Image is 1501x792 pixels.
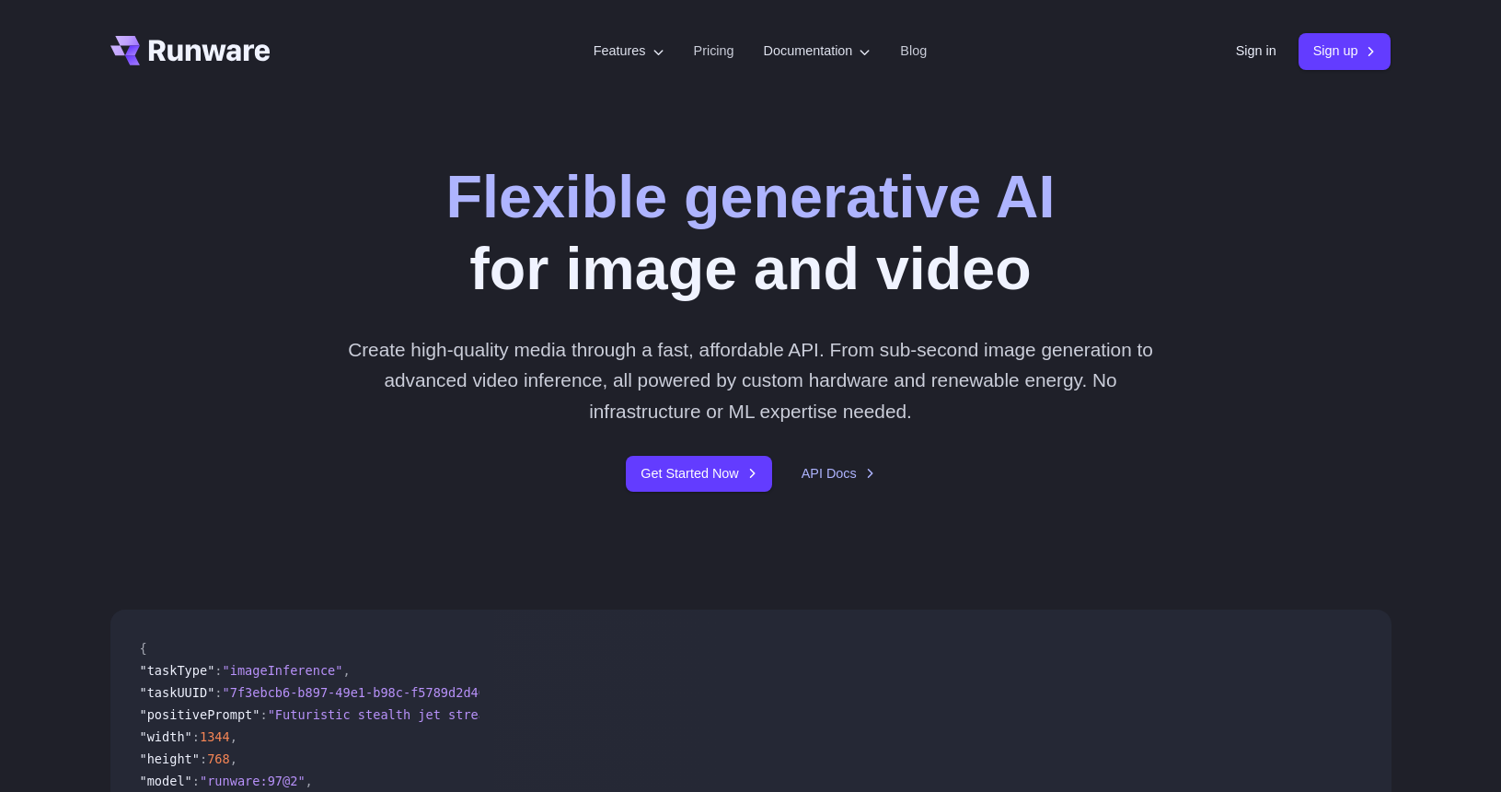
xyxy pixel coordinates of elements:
[110,36,271,65] a: Go to /
[230,729,237,744] span: ,
[192,774,200,788] span: :
[223,663,343,678] span: "imageInference"
[214,685,222,700] span: :
[140,707,260,722] span: "positivePrompt"
[341,334,1160,426] p: Create high-quality media through a fast, affordable API. From sub-second image generation to adv...
[342,663,350,678] span: ,
[802,463,875,484] a: API Docs
[306,774,313,788] span: ,
[200,729,230,744] span: 1344
[260,707,267,722] span: :
[694,41,734,62] a: Pricing
[200,751,207,766] span: :
[900,41,927,62] a: Blog
[594,41,664,62] label: Features
[140,751,200,766] span: "height"
[626,456,771,492] a: Get Started Now
[140,685,215,700] span: "taskUUID"
[268,707,953,722] span: "Futuristic stealth jet streaking through a neon-lit cityscape with glowing purple exhaust"
[1236,41,1276,62] a: Sign in
[223,685,509,700] span: "7f3ebcb6-b897-49e1-b98c-f5789d2d40d7"
[140,729,192,744] span: "width"
[140,641,147,656] span: {
[200,774,306,788] span: "runware:97@2"
[446,162,1056,305] h1: for image and video
[446,164,1056,230] strong: Flexible generative AI
[1299,33,1391,69] a: Sign up
[207,751,230,766] span: 768
[230,751,237,766] span: ,
[192,729,200,744] span: :
[764,41,872,62] label: Documentation
[140,774,192,788] span: "model"
[214,663,222,678] span: :
[140,663,215,678] span: "taskType"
